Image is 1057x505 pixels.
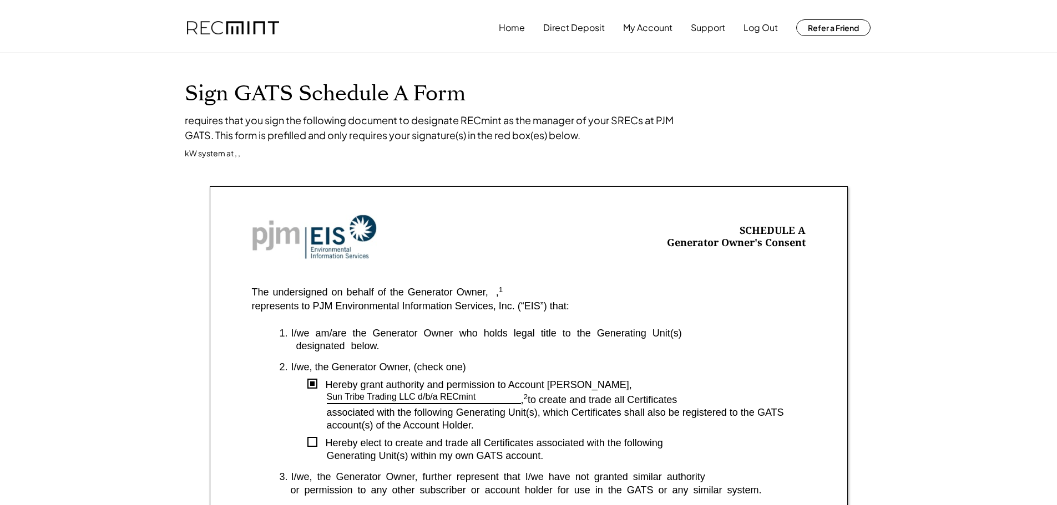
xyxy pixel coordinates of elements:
div: to create and trade all Certificates [528,394,805,406]
div: Generating Unit(s) within my own GATS account. [327,450,806,462]
button: Direct Deposit [543,17,605,39]
button: Support [691,17,725,39]
img: recmint-logotype%403x.png [187,21,279,35]
div: I/we, the Generator Owner, further represent that I/we have not granted similar authority [291,471,806,483]
button: My Account [623,17,672,39]
div: The undersigned on behalf of the Generator Owner, , [252,287,503,298]
sup: 2 [524,392,528,401]
div: represents to PJM Environmental Information Services, Inc. (“EIS”) that: [252,300,569,313]
sup: 1 [499,285,503,294]
div: kW system at , , [185,148,240,159]
img: Screenshot%202023-10-20%20at%209.53.17%20AM.png [252,215,377,259]
div: requires that you sign the following document to designate RECmint as the manager of your SRECs a... [185,113,684,142]
div: or permission to any other subscriber or account holder for use in the GATS or any similar system. [280,484,806,497]
div: Hereby grant authority and permission to Account [PERSON_NAME], [317,379,806,391]
div: , [521,394,528,406]
button: Refer a Friend [796,19,871,36]
div: Hereby elect to create and trade all Certificates associated with the following [317,437,806,450]
h1: Sign GATS Schedule A Form [185,81,873,107]
div: I/we am/are the Generator Owner who holds legal title to the Generating Unit(s) [291,327,806,340]
div: designated below. [280,340,806,353]
div: SCHEDULE A Generator Owner's Consent [667,225,806,249]
div: 1. [280,327,288,340]
div: I/we, the Generator Owner, (check one) [291,361,806,374]
div: 3. [280,471,288,483]
button: Home [499,17,525,39]
div: Sun Tribe Trading LLC d/b/a RECmint [327,391,476,403]
button: Log Out [744,17,778,39]
div: associated with the following Generating Unit(s), which Certificates shall also be registered to ... [327,406,806,432]
div: 2. [280,361,288,374]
